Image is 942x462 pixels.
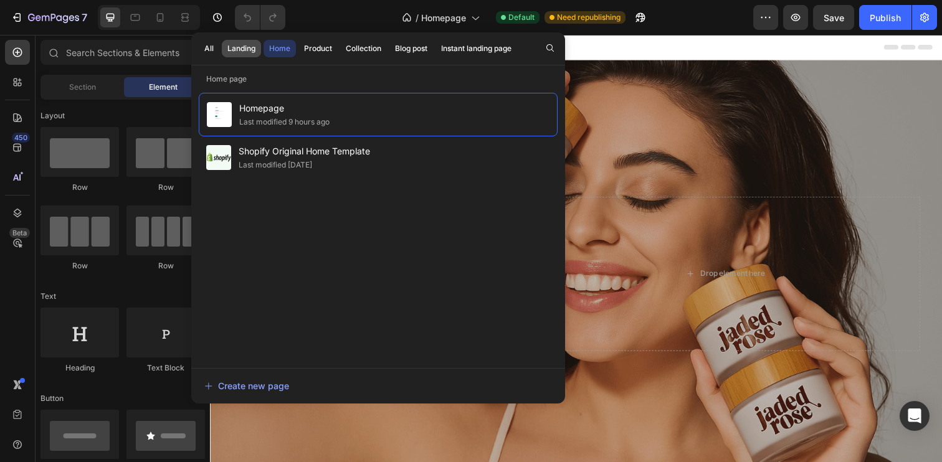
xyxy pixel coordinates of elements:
span: Homepage [421,11,466,24]
div: Landing [227,43,255,54]
div: Row [40,182,119,193]
span: Shopify Original Home Template [239,144,370,159]
span: Default [508,12,535,23]
span: Toggle open [185,106,205,126]
div: Row [126,260,205,271]
button: Collection [340,40,387,57]
button: Home [264,40,296,57]
input: Search Sections & Elements [40,40,205,65]
div: Publish [870,11,901,24]
iframe: Design area [210,35,942,462]
span: Layout [40,110,65,121]
button: Blog post [389,40,433,57]
span: Button [40,393,64,404]
span: Section [69,82,96,93]
div: Drop element here [500,238,566,248]
p: 7 [82,10,87,25]
p: Home page [191,73,565,85]
div: Home [269,43,290,54]
div: 450 [12,133,30,143]
span: Save [824,12,844,23]
button: Save [813,5,854,30]
button: Product [298,40,338,57]
div: Beta [9,228,30,238]
div: Product [304,43,332,54]
button: Publish [859,5,911,30]
button: Instant landing page [435,40,517,57]
span: Homepage [239,101,330,116]
button: Landing [222,40,261,57]
span: Toggle open [185,389,205,408]
span: Element [149,82,178,93]
span: / [416,11,419,24]
div: Last modified 9 hours ago [239,116,330,128]
div: Instant landing page [441,43,511,54]
div: Last modified [DATE] [239,159,312,171]
button: All [199,40,219,57]
div: Collection [346,43,381,54]
div: Heading [40,362,119,374]
span: Text [40,291,56,302]
div: Undo/Redo [235,5,285,30]
div: Open Intercom Messenger [900,401,930,431]
div: Row [126,182,205,193]
span: Toggle open [185,286,205,306]
button: Create new page [204,374,553,398]
div: Blog post [395,43,427,54]
div: All [204,43,214,54]
button: 7 [5,5,93,30]
div: Create new page [204,379,289,392]
div: Text Block [126,362,205,374]
div: Row [40,260,119,271]
span: Need republishing [557,12,621,23]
